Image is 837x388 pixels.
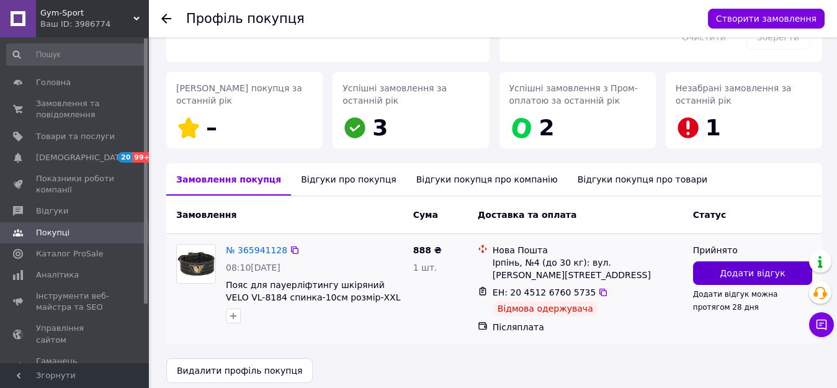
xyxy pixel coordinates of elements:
a: Пояс для пауерліфтингу шкіряний VELO VL-8184 спинка-10см розмір-XXL [226,280,400,302]
div: Повернутися назад [161,12,171,25]
span: Товари та послуги [36,131,115,142]
span: Гаманець компанії [36,356,115,378]
span: [PERSON_NAME] покупця за останній рік [176,83,302,106]
button: Додати відгук [693,261,812,285]
span: Статус [693,210,726,220]
span: Замовлення та повідомлення [36,98,115,120]
span: 888 ₴ [413,245,442,255]
span: Незабрані замовлення за останній рік [676,83,792,106]
span: Gym-Sport [40,7,133,19]
div: Ірпінь, №4 (до 30 кг): вул. [PERSON_NAME][STREET_ADDRESS] [493,256,683,281]
span: Покупці [36,227,69,238]
span: Успішні замовлення з Пром-оплатою за останній рік [509,83,638,106]
span: 2 [539,115,555,140]
h1: Профіль покупця [186,11,305,26]
span: Додати відгук [720,267,785,279]
span: 1 шт. [413,263,437,273]
div: Відмова одержувача [493,301,598,316]
span: Замовлення [176,210,236,220]
div: Відгуки про покупця [291,163,406,196]
span: Інструменти веб-майстра та SEO [36,291,115,313]
span: ЕН: 20 4512 6760 5735 [493,287,596,297]
span: 20 [118,152,132,163]
div: Нова Пошта [493,244,683,256]
span: [DEMOGRAPHIC_DATA] [36,152,128,163]
span: – [206,115,217,140]
span: Доставка та оплата [478,210,577,220]
span: Cума [413,210,438,220]
span: Успішні замовлення за останній рік [342,83,447,106]
button: Чат з покупцем [809,312,834,337]
div: Ваш ID: 3986774 [40,19,149,30]
span: Показники роботи компанії [36,173,115,196]
input: Пошук [6,43,146,66]
div: Відгуки покупця про товари [568,163,717,196]
span: 08:10[DATE] [226,263,280,273]
div: Післяплата [493,321,683,333]
img: Фото товару [177,245,215,283]
div: Замовлення покупця [166,163,291,196]
span: Каталог ProSale [36,248,103,259]
div: Прийнято [693,244,812,256]
span: Аналітика [36,269,79,281]
button: Видалити профіль покупця [166,358,313,383]
div: Відгуки покупця про компанію [406,163,568,196]
span: Додати відгук можна протягом 28 дня [693,290,778,311]
span: 1 [705,115,721,140]
span: Головна [36,77,71,88]
button: Створити замовлення [708,9,825,29]
a: № 365941128 [226,245,287,255]
span: Управління сайтом [36,323,115,345]
span: 99+ [132,152,153,163]
span: Відгуки [36,205,68,217]
a: Фото товару [176,244,216,284]
span: 3 [372,115,388,140]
